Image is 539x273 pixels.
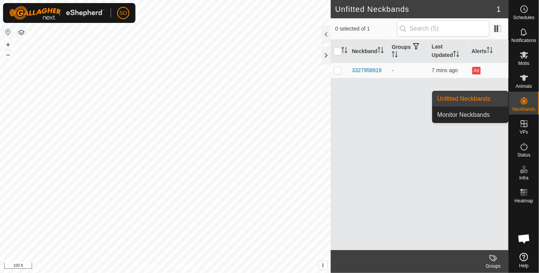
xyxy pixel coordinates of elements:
a: Help [509,250,539,271]
button: Reset Map [3,27,13,37]
span: Status [517,153,530,157]
button: – [3,50,13,59]
a: Privacy Policy [135,263,164,270]
span: 1 [497,3,501,15]
th: Groups [389,40,429,63]
span: Monitor Neckbands [437,110,490,120]
span: 0 selected of 1 [335,25,397,33]
button: Map Layers [17,28,26,37]
span: Mobs [518,61,529,66]
p-sorticon: Activate to sort [487,48,493,54]
a: Unfitted Neckbands [433,91,508,107]
span: Schedules [513,15,534,20]
span: i [322,262,323,268]
h2: Unfitted Neckbands [335,5,497,14]
div: Open chat [513,227,536,250]
th: Neckband [349,40,389,63]
span: SO [119,9,127,17]
button: + [3,40,13,49]
span: Infra [519,176,528,180]
p-sorticon: Activate to sort [378,48,384,54]
span: Notifications [512,38,536,43]
button: Ad [472,67,481,74]
a: Monitor Neckbands [433,107,508,123]
span: Neckbands [512,107,535,111]
span: Heatmap [515,199,533,203]
span: VPs [520,130,528,134]
p-sorticon: Activate to sort [341,48,348,54]
th: Last Updated [429,40,469,63]
span: Unfitted Neckbands [437,94,491,103]
img: Gallagher Logo [9,6,105,20]
button: i [319,261,327,270]
th: Alerts [468,40,508,63]
div: 3327958919 [352,66,382,74]
span: Animals [516,84,532,89]
input: Search (S) [397,21,489,37]
td: - [389,63,429,78]
a: Contact Us [173,263,195,270]
span: Help [519,263,529,268]
p-sorticon: Activate to sort [453,52,459,58]
div: Groups [478,263,508,270]
p-sorticon: Activate to sort [392,52,398,58]
span: 10 Oct 2025, 5:11 pm [432,67,458,73]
